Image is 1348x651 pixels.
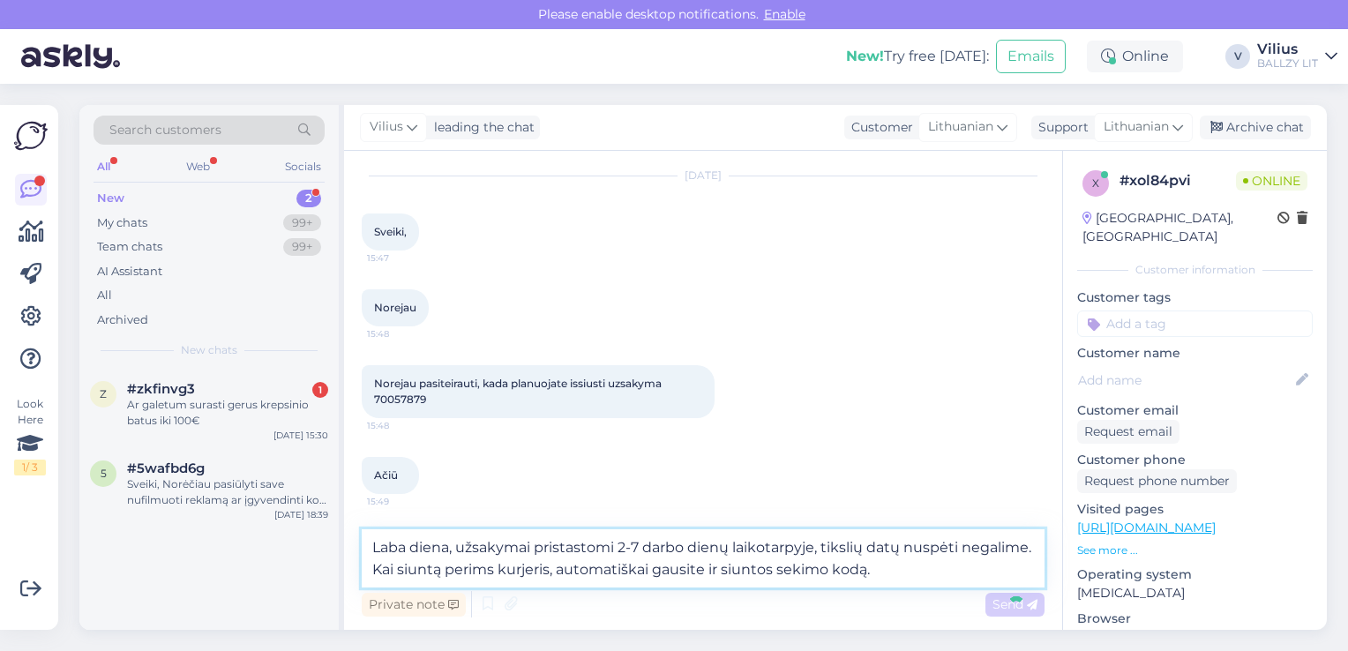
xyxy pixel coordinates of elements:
p: Visited pages [1077,500,1313,519]
div: 99+ [283,238,321,256]
p: Chrome [TECHNICAL_ID] [1077,628,1313,647]
div: Request phone number [1077,469,1237,493]
span: Sveiki, [374,225,407,238]
div: 1 [312,382,328,398]
div: Try free [DATE]: [846,46,989,67]
div: Archive chat [1200,116,1311,139]
p: Customer email [1077,401,1313,420]
div: V [1225,44,1250,69]
button: Emails [996,40,1066,73]
span: z [100,387,107,400]
span: Vilius [370,117,403,137]
div: [DATE] 15:30 [273,429,328,442]
span: Norejau [374,301,416,314]
p: Customer tags [1077,288,1313,307]
span: 15:48 [367,327,433,340]
div: [GEOGRAPHIC_DATA], [GEOGRAPHIC_DATA] [1082,209,1277,246]
div: Ar galetum surasti gerus krepsinio batus iki 100€ [127,397,328,429]
div: Vilius [1257,42,1318,56]
div: 99+ [283,214,321,232]
div: Web [183,155,213,178]
span: New chats [181,342,237,358]
div: 1 / 3 [14,460,46,475]
span: Enable [759,6,811,22]
span: Online [1236,171,1307,191]
a: ViliusBALLZY LIT [1257,42,1337,71]
div: Customer information [1077,262,1313,278]
div: leading the chat [427,118,535,137]
span: Norejau pasiteirauti, kada planuojate issiusti uzsakyma 70057879 [374,377,664,406]
span: Lithuanian [928,117,993,137]
div: Archived [97,311,148,329]
span: 15:48 [367,419,433,432]
div: Socials [281,155,325,178]
div: 2 [296,190,321,207]
div: Customer [844,118,913,137]
div: New [97,190,124,207]
div: [DATE] [362,168,1045,183]
a: [URL][DOMAIN_NAME] [1077,520,1216,535]
p: Browser [1077,610,1313,628]
div: [DATE] 18:39 [274,508,328,521]
span: Lithuanian [1104,117,1169,137]
input: Add name [1078,370,1292,390]
p: Customer name [1077,344,1313,363]
p: [MEDICAL_DATA] [1077,584,1313,602]
p: Customer phone [1077,451,1313,469]
div: Look Here [14,396,46,475]
p: Operating system [1077,565,1313,584]
p: See more ... [1077,542,1313,558]
div: Sveiki, Norėčiau pasiūlyti save nufilmuoti reklamą ar įgyvendinti kokį įdomesnį projektą. Keletas... [127,476,328,508]
div: All [97,287,112,304]
span: 15:47 [367,251,433,265]
span: Search customers [109,121,221,139]
span: 15:49 [367,495,433,508]
div: BALLZY LIT [1257,56,1318,71]
span: x [1092,176,1099,190]
input: Add a tag [1077,311,1313,337]
div: My chats [97,214,147,232]
div: All [94,155,114,178]
img: Askly Logo [14,119,48,153]
div: Online [1087,41,1183,72]
div: Request email [1077,420,1179,444]
div: Team chats [97,238,162,256]
div: Support [1031,118,1089,137]
span: Ačiū [374,468,398,482]
span: #5wafbd6g [127,460,205,476]
b: New! [846,48,884,64]
div: # xol84pvi [1120,170,1236,191]
span: 5 [101,467,107,480]
div: AI Assistant [97,263,162,281]
span: #zkfinvg3 [127,381,195,397]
